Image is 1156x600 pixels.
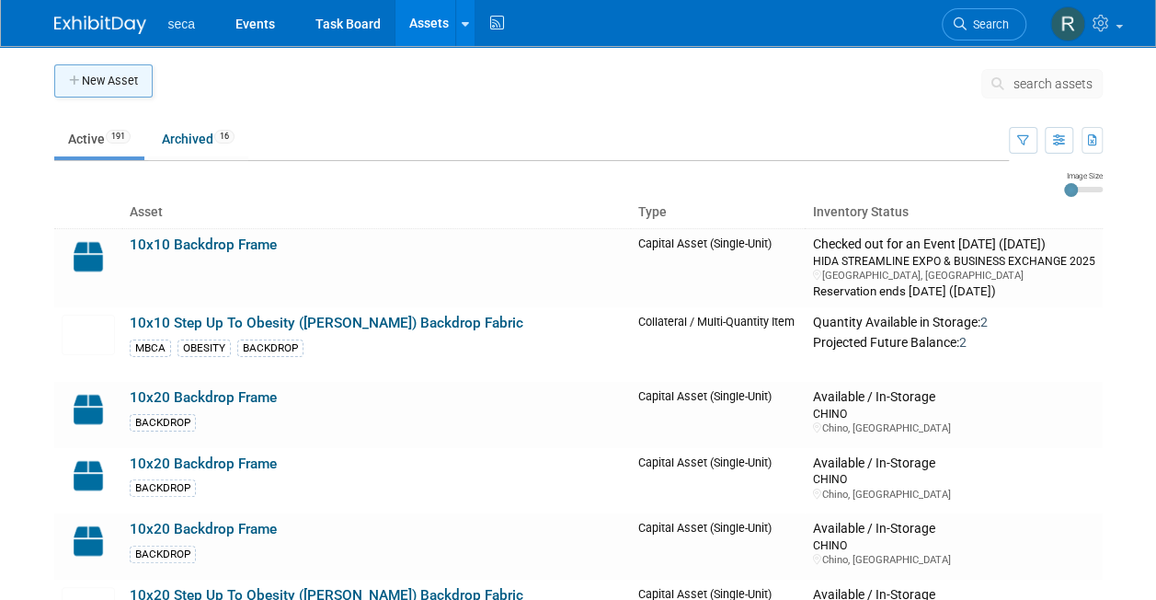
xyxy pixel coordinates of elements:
[130,414,196,432] div: BACKDROP
[237,340,303,357] div: BACKDROP
[1050,6,1085,41] img: Rachel Jordan
[130,521,277,537] a: 10x20 Backdrop Frame
[62,521,115,561] img: Capital-Asset-Icon-2.png
[631,382,805,448] td: Capital Asset (Single-Unit)
[130,479,196,497] div: BACKDROP
[942,8,1026,40] a: Search
[812,406,1094,421] div: CHINO
[54,64,153,98] button: New Asset
[812,537,1094,553] div: CHINO
[62,237,115,277] img: Capital-Asset-Icon-2.png
[631,307,805,382] td: Collateral / Multi-Quantity Item
[54,121,144,156] a: Active191
[631,513,805,580] td: Capital Asset (Single-Unit)
[130,237,277,253] a: 10x10 Backdrop Frame
[979,315,987,329] span: 2
[62,456,115,496] img: Capital-Asset-Icon-2.png
[812,488,1094,502] div: Chino, [GEOGRAPHIC_DATA]
[812,421,1094,435] div: Chino, [GEOGRAPHIC_DATA]
[812,553,1094,567] div: Chino, [GEOGRAPHIC_DATA]
[106,130,131,144] span: 191
[130,340,171,357] div: MBCA
[812,237,1094,253] div: Checked out for an Event [DATE] ([DATE])
[812,471,1094,487] div: CHINO
[130,315,523,331] a: 10x10 Step Up To Obesity ([PERSON_NAME]) Backdrop Fabric
[631,448,805,514] td: Capital Asset (Single-Unit)
[62,389,115,430] img: Capital-Asset-Icon-2.png
[130,389,277,406] a: 10x20 Backdrop Frame
[812,331,1094,352] div: Projected Future Balance:
[812,315,1094,331] div: Quantity Available in Storage:
[168,17,196,31] span: seca
[54,16,146,34] img: ExhibitDay
[812,456,1094,472] div: Available / In-Storage
[812,521,1094,537] div: Available / In-Storage
[214,130,235,144] span: 16
[122,197,632,228] th: Asset
[967,17,1009,31] span: Search
[981,69,1103,98] button: search assets
[1064,170,1103,181] div: Image Size
[958,335,966,350] span: 2
[130,546,196,563] div: BACKDROP
[631,197,805,228] th: Type
[812,283,1094,300] div: Reservation ends [DATE] ([DATE])
[1013,76,1093,91] span: search assets
[177,340,231,357] div: OBESITY
[631,228,805,307] td: Capital Asset (Single-Unit)
[812,253,1094,269] div: HIDA STREAMLINE EXPO & BUSINESS EXCHANGE 2025
[812,269,1094,283] div: [GEOGRAPHIC_DATA], [GEOGRAPHIC_DATA]
[130,456,277,472] a: 10x20 Backdrop Frame
[812,389,1094,406] div: Available / In-Storage
[148,121,248,156] a: Archived16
